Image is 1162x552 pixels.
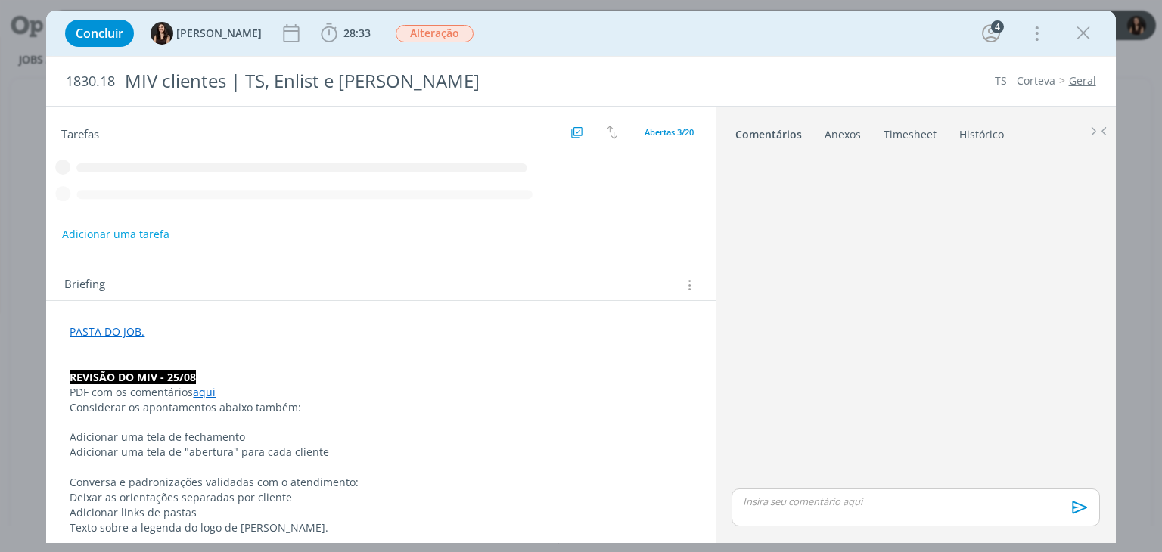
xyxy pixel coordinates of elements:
[395,24,474,43] button: Alteração
[70,445,692,460] p: Adicionar uma tela de "abertura" para cada cliente
[65,20,134,47] button: Concluir
[61,123,99,141] span: Tarefas
[70,370,196,384] strong: REVISÃO DO MIV - 25/08
[70,490,692,505] p: Deixar as orientações separadas por cliente
[64,275,105,295] span: Briefing
[343,26,371,40] span: 28:33
[46,11,1115,543] div: dialog
[118,63,660,100] div: MIV clientes | TS, Enlist e [PERSON_NAME]
[958,120,1005,142] a: Histórico
[193,385,216,399] a: aqui
[70,324,144,339] a: PASTA DO JOB.
[61,221,170,248] button: Adicionar uma tarefa
[70,385,692,400] p: PDF com os comentários
[825,127,861,142] div: Anexos
[70,430,692,445] p: Adicionar uma tela de fechamento
[76,27,123,39] span: Concluir
[396,25,474,42] span: Alteração
[70,505,692,520] p: Adicionar links de pastas
[151,22,173,45] img: I
[979,21,1003,45] button: 4
[317,21,374,45] button: 28:33
[645,126,694,138] span: Abertas 3/20
[991,20,1004,33] div: 4
[176,28,262,39] span: [PERSON_NAME]
[70,475,692,490] p: Conversa e padronizações validadas com o atendimento:
[66,73,115,90] span: 1830.18
[70,400,692,415] p: Considerar os apontamentos abaixo também:
[70,520,692,535] p: Texto sobre a legenda do logo de [PERSON_NAME].
[607,126,617,139] img: arrow-down-up.svg
[883,120,937,142] a: Timesheet
[151,22,262,45] button: I[PERSON_NAME]
[1069,73,1096,88] a: Geral
[995,73,1055,88] a: TS - Corteva
[735,120,803,142] a: Comentários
